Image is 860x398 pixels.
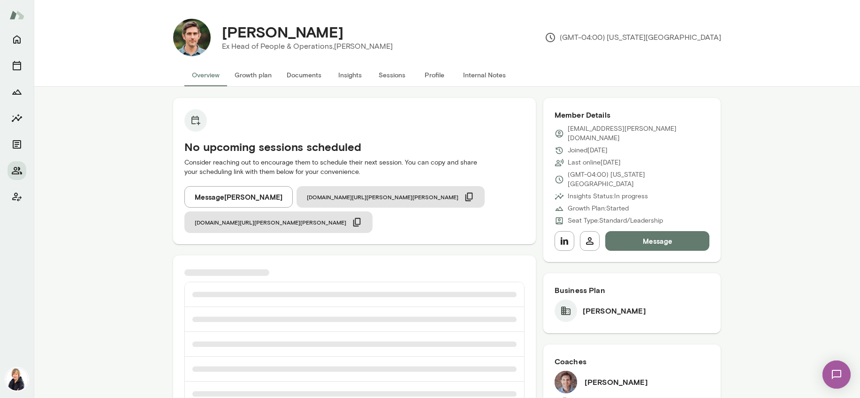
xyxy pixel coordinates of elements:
button: Internal Notes [456,64,513,86]
button: Members [8,161,26,180]
h6: [PERSON_NAME] [583,305,646,316]
button: Client app [8,188,26,206]
button: Message[PERSON_NAME] [184,186,293,208]
button: Growth plan [227,64,279,86]
h6: [PERSON_NAME] [585,376,648,388]
button: Profile [413,64,456,86]
p: Ex Head of People & Operations, [PERSON_NAME] [222,41,393,52]
p: (GMT-04:00) [US_STATE][GEOGRAPHIC_DATA] [568,170,710,189]
h5: No upcoming sessions scheduled [184,139,525,154]
img: Dan Gross [555,371,577,393]
p: Seat Type: Standard/Leadership [568,216,663,225]
h6: Coaches [555,356,710,367]
button: Message [605,231,710,251]
button: Sessions [371,64,413,86]
button: Documents [279,64,329,86]
img: Devin McIntire [173,19,211,56]
button: Insights [329,64,371,86]
p: Insights Status: In progress [568,192,648,201]
p: Joined [DATE] [568,146,608,155]
button: Overview [184,64,227,86]
button: Home [8,30,26,49]
button: Sessions [8,56,26,75]
button: Growth Plan [8,83,26,101]
button: Insights [8,109,26,128]
p: Growth Plan: Started [568,204,629,213]
img: Amy Farrow [6,368,28,390]
button: [DOMAIN_NAME][URL][PERSON_NAME][PERSON_NAME] [297,186,485,208]
p: Last online [DATE] [568,158,621,167]
button: [DOMAIN_NAME][URL][PERSON_NAME][PERSON_NAME] [184,211,373,233]
h4: [PERSON_NAME] [222,23,343,41]
span: [DOMAIN_NAME][URL][PERSON_NAME][PERSON_NAME] [195,218,346,226]
h6: Member Details [555,109,710,120]
p: [EMAIL_ADDRESS][PERSON_NAME][DOMAIN_NAME] [568,124,710,143]
h6: Business Plan [555,285,710,296]
span: [DOMAIN_NAME][URL][PERSON_NAME][PERSON_NAME] [307,193,458,201]
p: (GMT-04:00) [US_STATE][GEOGRAPHIC_DATA] [545,32,721,43]
button: Documents [8,135,26,154]
img: Mento [9,6,24,24]
p: Consider reaching out to encourage them to schedule their next session. You can copy and share yo... [184,158,525,177]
